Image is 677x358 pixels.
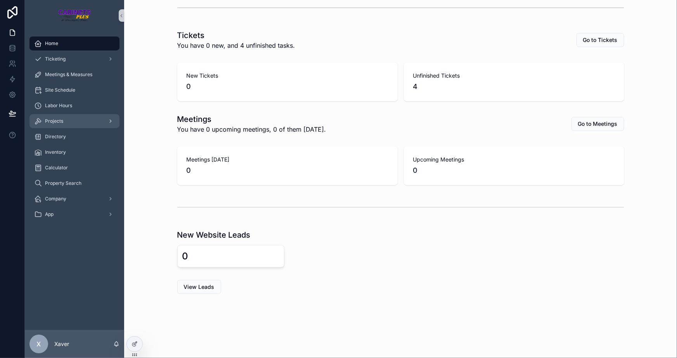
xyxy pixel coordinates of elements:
[413,72,615,80] span: Unfinished Tickets
[177,41,295,50] span: You have 0 new, and 4 unfinished tasks.
[45,71,92,78] span: Meetings & Measures
[413,81,615,92] span: 4
[45,134,66,140] span: Directory
[571,117,624,131] button: Go to Meetings
[29,130,119,144] a: Directory
[182,250,189,262] div: 0
[187,165,388,176] span: 0
[177,229,251,240] h1: New Website Leads
[58,9,91,22] img: App logo
[177,30,295,41] h1: Tickets
[45,149,66,155] span: Inventory
[54,340,69,348] p: Xaver
[29,176,119,190] a: Property Search
[187,72,388,80] span: New Tickets
[413,165,615,176] span: 0
[29,114,119,128] a: Projects
[29,52,119,66] a: Ticketing
[45,180,81,186] span: Property Search
[583,36,618,44] span: Go to Tickets
[45,196,66,202] span: Company
[177,125,326,134] span: You have 0 upcoming meetings, 0 of them [DATE].
[413,156,615,163] span: Upcoming Meetings
[29,207,119,221] a: App
[177,280,221,294] button: View Leads
[45,118,63,124] span: Projects
[29,161,119,175] a: Calculator
[45,56,66,62] span: Ticketing
[25,31,124,231] div: scrollable content
[187,81,388,92] span: 0
[578,120,618,128] span: Go to Meetings
[184,283,215,291] span: View Leads
[45,103,72,109] span: Labor Hours
[29,192,119,206] a: Company
[37,339,41,349] span: X
[45,87,75,93] span: Site Schedule
[177,114,326,125] h1: Meetings
[29,83,119,97] a: Site Schedule
[29,36,119,50] a: Home
[187,156,388,163] span: Meetings [DATE]
[45,40,58,47] span: Home
[45,165,68,171] span: Calculator
[45,211,54,217] span: App
[29,99,119,113] a: Labor Hours
[29,145,119,159] a: Inventory
[29,68,119,82] a: Meetings & Measures
[577,33,624,47] button: Go to Tickets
